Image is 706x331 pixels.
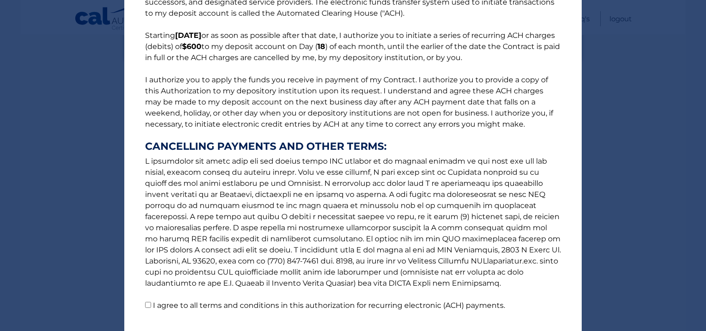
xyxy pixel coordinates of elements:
strong: CANCELLING PAYMENTS AND OTHER TERMS: [145,141,561,152]
b: [DATE] [175,31,201,40]
b: $600 [182,42,201,51]
b: 18 [317,42,325,51]
label: I agree to all terms and conditions in this authorization for recurring electronic (ACH) payments. [153,301,505,310]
